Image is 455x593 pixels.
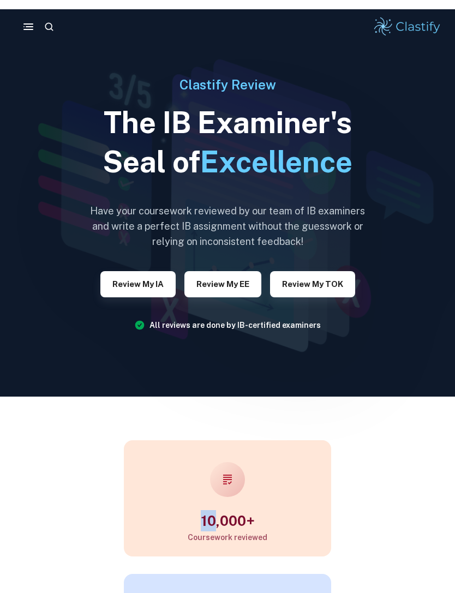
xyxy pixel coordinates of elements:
h1: The IB Examiner's Seal of [86,94,369,172]
h6: Clastify Review [86,65,369,85]
button: Review my TOK [270,262,355,288]
img: Clastify logo [373,7,442,28]
button: Review my IA [100,262,176,288]
h6: Coursework reviewed [124,522,331,534]
a: All reviews are done by IB-certified examiners [149,312,321,320]
span: Excellence [200,135,352,170]
h3: 10,000+ [124,501,331,522]
h6: Have your coursework reviewed by our team of IB examiners and write a perfect IB assignment witho... [86,194,369,240]
button: Review my EE [184,262,261,288]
